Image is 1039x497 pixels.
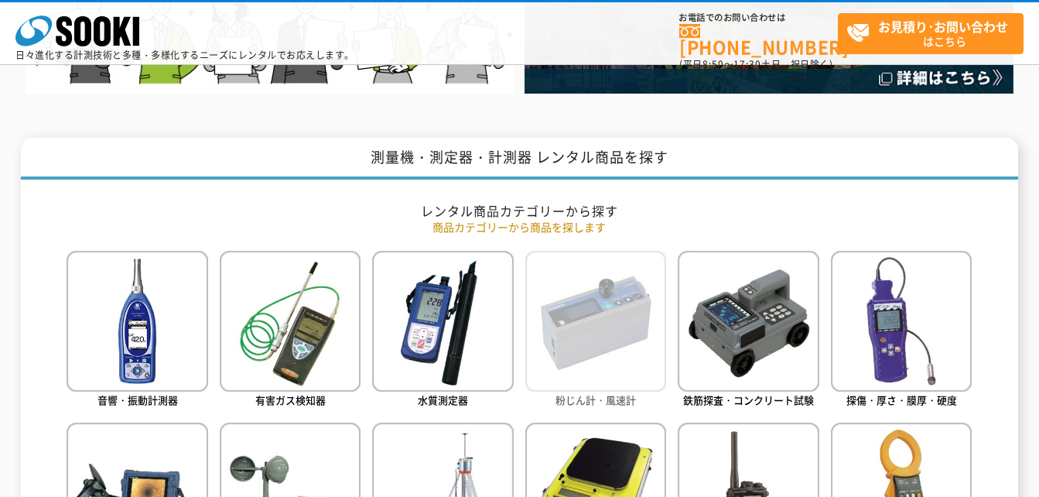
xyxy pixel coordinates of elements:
span: 粉じん計・風速計 [555,392,636,407]
img: 粉じん計・風速計 [525,251,666,392]
span: 探傷・厚さ・膜厚・硬度 [846,392,957,407]
span: 有害ガス検知器 [255,392,326,407]
p: 商品カテゴリーから商品を探します [67,219,972,235]
a: 水質測定器 [372,251,513,411]
span: 8:50 [702,57,724,71]
img: 水質測定器 [372,251,513,392]
span: 17:30 [733,57,761,71]
h2: レンタル商品カテゴリーから探す [67,203,972,219]
a: 有害ガス検知器 [220,251,361,411]
span: はこちら [846,14,1023,53]
img: 探傷・厚さ・膜厚・硬度 [831,251,972,392]
a: [PHONE_NUMBER] [679,24,838,56]
strong: お見積り･お問い合わせ [878,17,1008,36]
span: (平日 ～ 土日、祝日除く) [679,57,832,71]
img: 音響・振動計測器 [67,251,207,392]
a: 鉄筋探査・コンクリート試験 [678,251,819,411]
img: 有害ガス検知器 [220,251,361,392]
img: 鉄筋探査・コンクリート試験 [678,251,819,392]
span: 音響・振動計測器 [97,392,178,407]
a: お見積り･お問い合わせはこちら [838,13,1024,54]
p: 日々進化する計測技術と多種・多様化するニーズにレンタルでお応えします。 [15,50,354,60]
span: お電話でのお問い合わせは [679,13,838,22]
a: 探傷・厚さ・膜厚・硬度 [831,251,972,411]
a: 音響・振動計測器 [67,251,207,411]
h1: 測量機・測定器・計測器 レンタル商品を探す [21,138,1018,180]
a: 粉じん計・風速計 [525,251,666,411]
span: 鉄筋探査・コンクリート試験 [683,392,814,407]
span: 水質測定器 [418,392,468,407]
